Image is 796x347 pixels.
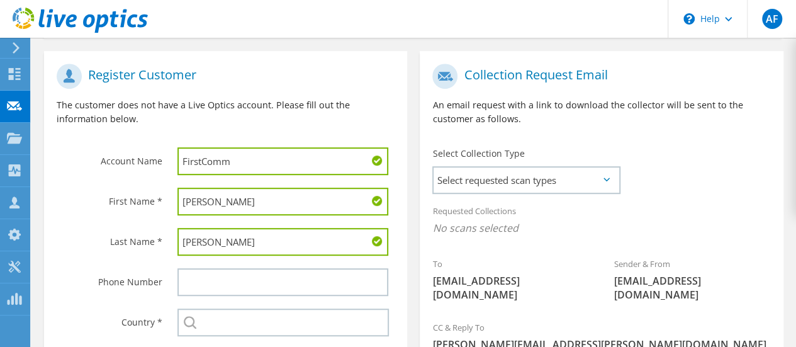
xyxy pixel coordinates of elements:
div: Requested Collections [420,198,783,244]
label: Phone Number [57,268,162,288]
label: Country * [57,309,162,329]
label: Select Collection Type [432,147,524,160]
h1: Register Customer [57,64,388,89]
label: Account Name [57,147,162,168]
label: First Name * [57,188,162,208]
span: [EMAIL_ADDRESS][DOMAIN_NAME] [432,274,589,302]
svg: \n [683,13,695,25]
p: The customer does not have a Live Optics account. Please fill out the information below. [57,98,395,126]
span: [EMAIL_ADDRESS][DOMAIN_NAME] [614,274,771,302]
span: Select requested scan types [434,168,619,193]
label: Last Name * [57,228,162,248]
h1: Collection Request Email [432,64,764,89]
span: No scans selected [432,221,770,235]
div: Sender & From [602,251,783,308]
div: To [420,251,602,308]
p: An email request with a link to download the collector will be sent to the customer as follows. [432,98,770,126]
span: AF [762,9,782,29]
